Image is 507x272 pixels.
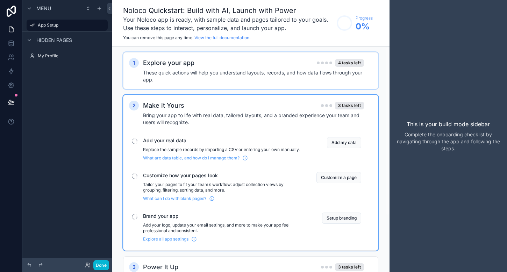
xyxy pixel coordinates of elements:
p: This is your build mode sidebar [407,120,490,128]
button: Done [93,260,109,270]
span: 0 % [356,21,373,32]
a: App Setup [27,20,108,31]
a: View the full documentation. [194,35,250,40]
label: App Setup [38,22,103,28]
label: My Profile [38,53,106,59]
h3: Your Noloco app is ready, with sample data and pages tailored to your goals. Use these steps to i... [123,15,333,32]
span: You can remove this page any time. [123,35,193,40]
h1: Noloco Quickstart: Build with AI, Launch with Power [123,6,333,15]
a: My Profile [27,50,108,62]
span: Menu [36,5,51,12]
span: Progress [356,15,373,21]
span: Hidden pages [36,37,72,44]
p: Complete the onboarding checklist by navigating through the app and following the steps. [395,131,501,152]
